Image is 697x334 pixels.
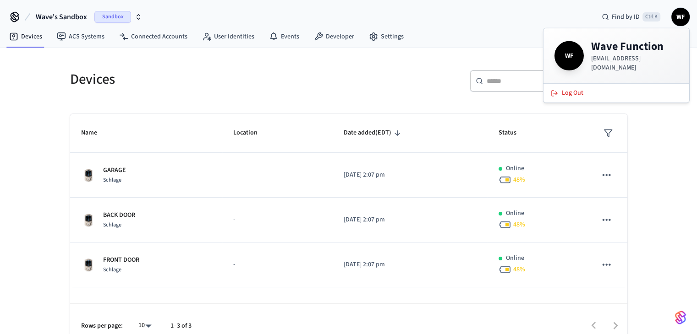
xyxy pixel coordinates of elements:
span: 48 % [513,220,525,229]
p: Online [506,164,524,173]
span: Schlage [103,176,121,184]
button: WF [671,8,690,26]
span: Date added(EDT) [344,126,403,140]
span: Sandbox [94,11,131,23]
span: Status [499,126,528,140]
p: - [233,260,322,269]
a: User Identities [195,28,262,45]
a: ACS Systems [49,28,112,45]
span: 48 % [513,265,525,274]
a: Connected Accounts [112,28,195,45]
img: SeamLogoGradient.69752ec5.svg [675,310,686,325]
img: Schlage Sense Smart Deadbolt with Camelot Trim, Front [81,213,96,227]
button: Log Out [545,86,687,101]
a: Devices [2,28,49,45]
p: BACK DOOR [103,210,135,220]
p: 1–3 of 3 [170,321,192,331]
span: Name [81,126,109,140]
p: Online [506,209,524,218]
p: FRONT DOOR [103,255,139,265]
table: sticky table [70,114,627,287]
span: WF [556,43,582,69]
img: Schlage Sense Smart Deadbolt with Camelot Trim, Front [81,258,96,272]
p: - [233,215,322,225]
a: Developer [307,28,362,45]
p: [EMAIL_ADDRESS][DOMAIN_NAME] [591,54,678,72]
p: [DATE] 2:07 pm [344,215,477,225]
img: Schlage Sense Smart Deadbolt with Camelot Trim, Front [81,168,96,183]
span: Schlage [103,266,121,274]
p: - [233,170,322,180]
span: WF [672,9,689,25]
p: [DATE] 2:07 pm [344,260,477,269]
h4: Wave Function [591,39,678,54]
span: Find by ID [612,12,640,22]
span: Ctrl K [642,12,660,22]
span: Wave's Sandbox [36,11,87,22]
p: Online [506,253,524,263]
p: [DATE] 2:07 pm [344,170,477,180]
p: GARAGE [103,166,126,175]
span: 48 % [513,175,525,184]
div: 10 [134,319,156,332]
span: Location [233,126,269,140]
span: Schlage [103,221,121,229]
a: Events [262,28,307,45]
div: Find by IDCtrl K [594,9,668,25]
a: Settings [362,28,411,45]
h5: Devices [70,70,343,89]
p: Rows per page: [81,321,123,331]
